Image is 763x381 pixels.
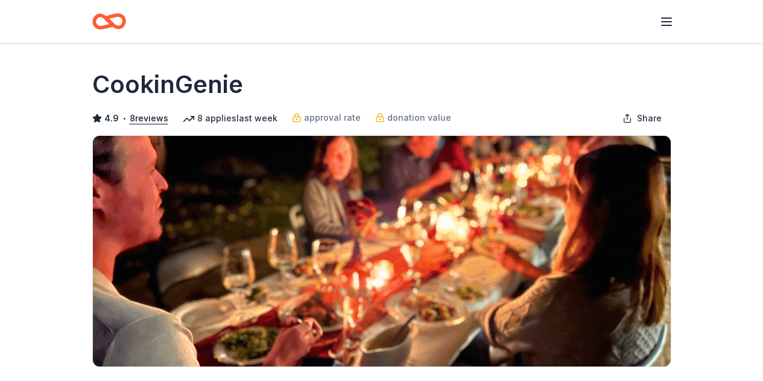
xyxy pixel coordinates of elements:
[92,7,126,36] a: Home
[375,110,451,125] a: donation value
[304,110,361,125] span: approval rate
[122,114,126,123] span: •
[130,111,168,126] button: 8reviews
[637,111,662,126] span: Share
[104,111,119,126] span: 4.9
[92,68,243,101] h1: CookinGenie
[613,106,671,130] button: Share
[183,111,277,126] div: 8 applies last week
[292,110,361,125] a: approval rate
[387,110,451,125] span: donation value
[93,136,671,367] img: Image for CookinGenie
